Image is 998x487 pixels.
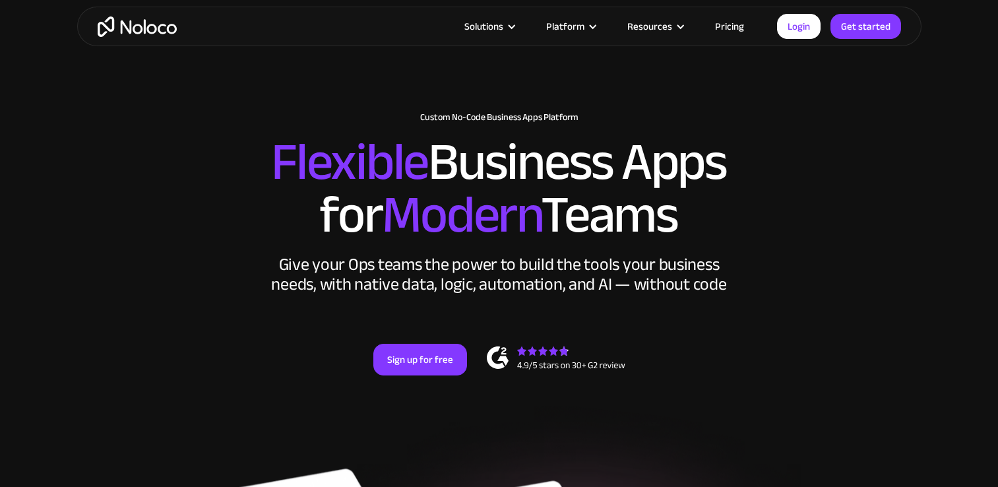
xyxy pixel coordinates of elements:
div: Give your Ops teams the power to build the tools your business needs, with native data, logic, au... [268,255,730,294]
div: Solutions [448,18,530,35]
a: Sign up for free [373,344,467,375]
div: Platform [546,18,584,35]
h2: Business Apps for Teams [90,136,908,242]
div: Resources [627,18,672,35]
a: Login [777,14,821,39]
h1: Custom No-Code Business Apps Platform [90,112,908,123]
div: Solutions [464,18,503,35]
a: Pricing [699,18,761,35]
a: Get started [830,14,901,39]
span: Flexible [271,113,428,211]
div: Resources [611,18,699,35]
div: Platform [530,18,611,35]
span: Modern [382,166,541,264]
a: home [98,16,177,37]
